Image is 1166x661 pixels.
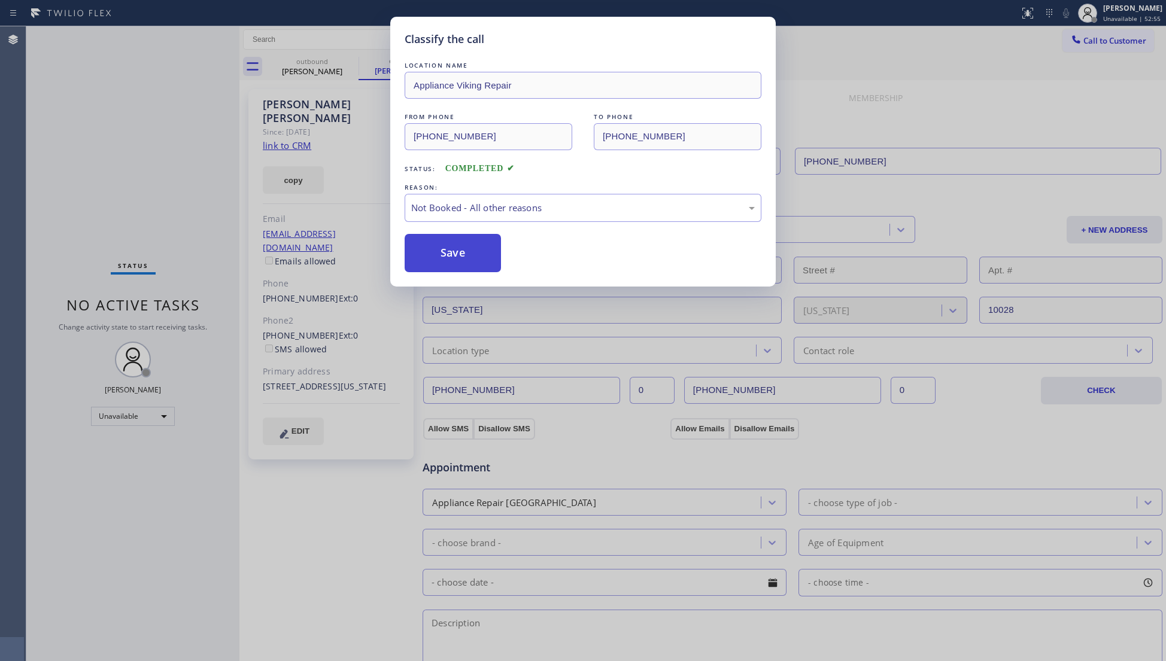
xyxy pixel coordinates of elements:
[405,111,572,123] div: FROM PHONE
[405,165,436,173] span: Status:
[405,181,761,194] div: REASON:
[405,234,501,272] button: Save
[405,59,761,72] div: LOCATION NAME
[445,164,515,173] span: COMPLETED
[594,123,761,150] input: To phone
[411,201,755,215] div: Not Booked - All other reasons
[405,123,572,150] input: From phone
[405,31,484,47] h5: Classify the call
[594,111,761,123] div: TO PHONE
